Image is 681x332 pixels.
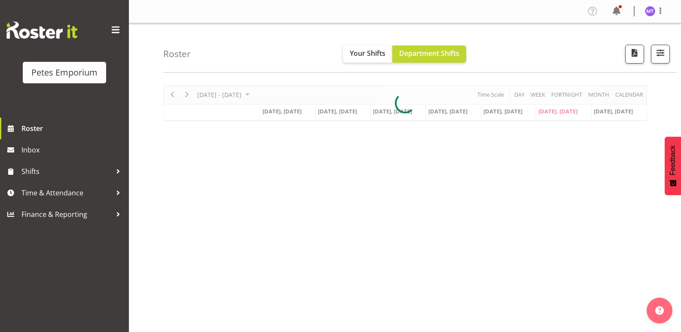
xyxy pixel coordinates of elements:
span: Time & Attendance [21,186,112,199]
button: Your Shifts [343,46,392,63]
span: Inbox [21,143,125,156]
span: Feedback [669,145,677,175]
span: Roster [21,122,125,135]
img: help-xxl-2.png [655,306,664,315]
div: Petes Emporium [31,66,98,79]
span: Department Shifts [399,49,459,58]
button: Download a PDF of the roster according to the set date range. [625,45,644,64]
span: Your Shifts [350,49,385,58]
span: Finance & Reporting [21,208,112,221]
button: Filter Shifts [651,45,670,64]
h4: Roster [163,49,191,59]
img: mya-taupawa-birkhead5814.jpg [645,6,655,16]
button: Department Shifts [392,46,466,63]
img: Rosterit website logo [6,21,77,39]
button: Feedback - Show survey [665,137,681,195]
span: Shifts [21,165,112,178]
